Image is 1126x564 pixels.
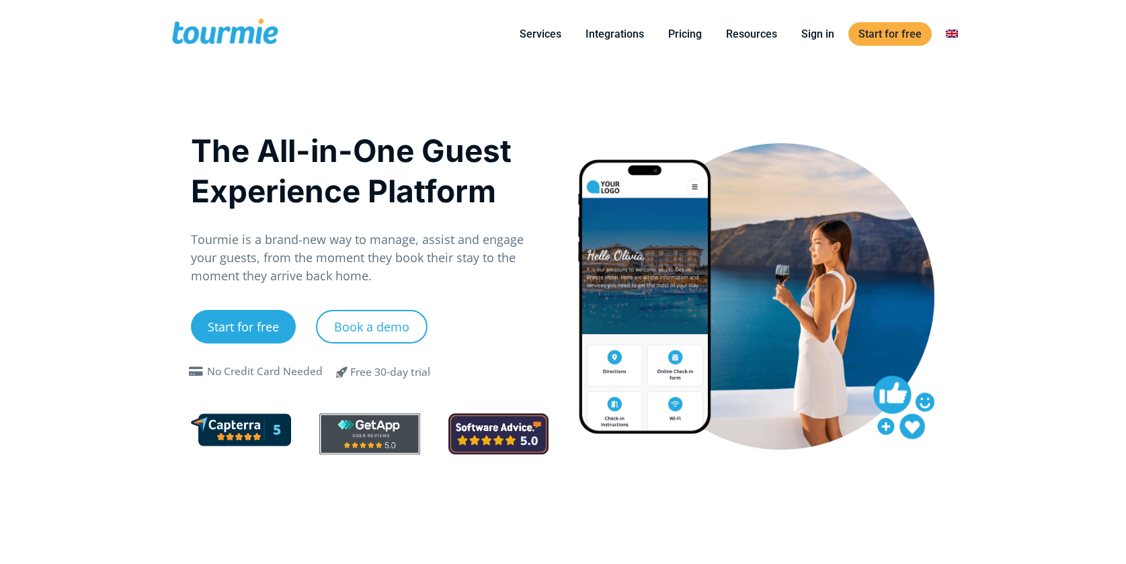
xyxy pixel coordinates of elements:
div: Free 30-day trial [350,364,430,380]
a: Start for free [191,310,296,344]
span:  [326,364,358,380]
a: Start for free [848,22,932,46]
a: Pricing [658,26,712,42]
a: Resources [716,26,787,42]
p: Tourmie is a brand-new way to manage, assist and engage your guests, from the moment they book th... [191,231,549,285]
span:  [186,366,207,377]
a: Services [510,26,571,42]
div: No Credit Card Needed [207,364,323,380]
a: Integrations [575,26,654,42]
h1: The All-in-One Guest Experience Platform [191,130,549,211]
a: Book a demo [316,310,428,344]
a: Sign in [791,26,844,42]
